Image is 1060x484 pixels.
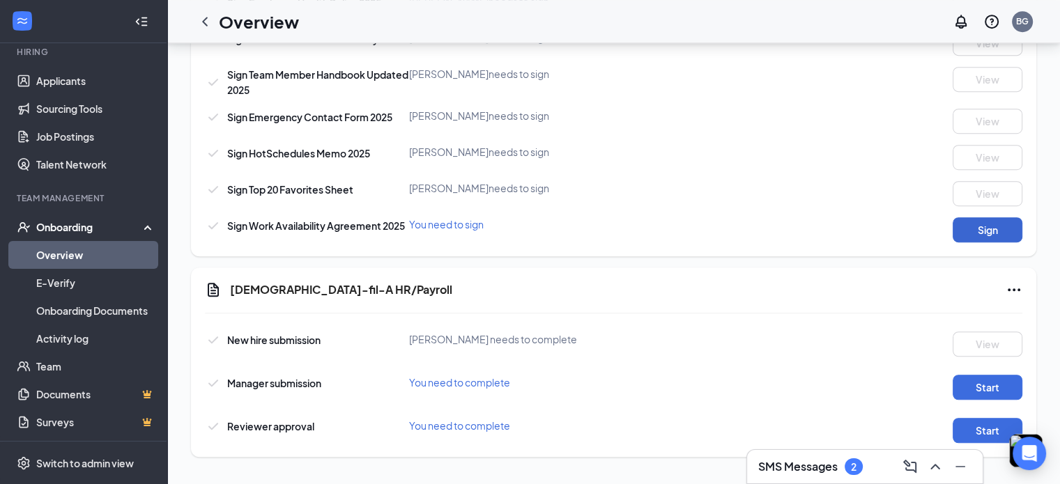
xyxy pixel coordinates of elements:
span: You need to complete [409,419,510,432]
button: Start [953,418,1022,443]
svg: Checkmark [205,418,222,435]
div: [PERSON_NAME] needs to sign [409,145,682,159]
div: 2 [851,461,857,473]
svg: Checkmark [205,74,222,91]
svg: Checkmark [205,331,222,348]
a: Activity log [36,325,155,352]
button: View [953,331,1022,357]
div: [PERSON_NAME] needs to sign [409,67,682,81]
button: Sign [953,217,1022,242]
button: View [953,31,1022,56]
div: BG [1016,15,1029,27]
span: Manager submission [227,377,321,389]
a: SurveysCrown [36,408,155,436]
svg: Settings [17,456,31,470]
button: View [953,181,1022,206]
h5: [DEMOGRAPHIC_DATA]-fil-A HR/Payroll [230,282,452,297]
button: ChevronUp [924,455,946,478]
div: Onboarding [36,220,144,234]
span: Sign Emergency Contact Form 2025 [227,111,392,123]
span: Reviewer approval [227,420,314,432]
a: E-Verify [36,269,155,297]
div: Team Management [17,192,153,204]
svg: WorkstreamLogo [15,14,29,28]
svg: ChevronLeft [197,13,213,30]
svg: UserCheck [17,220,31,234]
div: You need to sign [409,217,682,231]
svg: ComposeMessage [902,458,919,475]
svg: ChevronUp [927,458,944,475]
svg: Ellipses [1006,281,1022,298]
a: Onboarding Documents [36,297,155,325]
svg: Notifications [953,13,969,30]
svg: Checkmark [205,375,222,391]
h1: Overview [219,10,299,33]
h3: SMS Messages [758,459,838,474]
div: Switch to admin view [36,456,134,470]
div: Open Intercom Messenger [1013,437,1046,470]
button: View [953,67,1022,92]
a: DocumentsCrown [36,380,155,408]
div: [PERSON_NAME] needs to sign [409,109,682,123]
svg: Document [205,281,222,298]
span: Sign HotSchedules Memo 2025 [227,147,370,159]
svg: Checkmark [205,109,222,125]
button: Start [953,375,1022,400]
a: Overview [36,241,155,269]
span: You need to complete [409,376,510,389]
button: Minimize [949,455,971,478]
svg: Minimize [952,458,969,475]
svg: Collapse [135,15,148,29]
a: Sourcing Tools [36,95,155,123]
a: Team [36,352,155,380]
span: Sign Team Member Handbook Updated 2025 [227,68,408,96]
button: ComposeMessage [899,455,921,478]
span: Sign Top 20 Favorites Sheet [227,183,353,196]
a: Talent Network [36,150,155,178]
button: View [953,145,1022,170]
div: [PERSON_NAME] needs to sign [409,181,682,195]
svg: Checkmark [205,181,222,198]
svg: Checkmark [205,145,222,162]
button: View [953,109,1022,134]
span: New hire submission [227,334,321,346]
svg: Checkmark [205,217,222,234]
a: Applicants [36,67,155,95]
div: Hiring [17,46,153,58]
span: [PERSON_NAME] needs to complete [409,333,577,345]
a: Job Postings [36,123,155,150]
span: Sign Work Availability Agreement 2025 [227,219,405,232]
svg: QuestionInfo [983,13,1000,30]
